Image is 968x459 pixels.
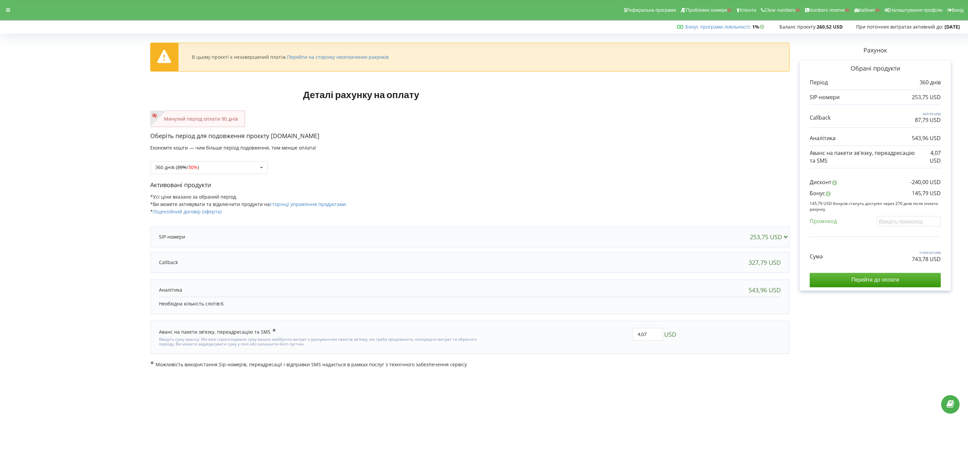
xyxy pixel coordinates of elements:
p: Аванс на пакети зв'язку, переадресацію та SMS [810,149,920,165]
s: 20% [177,164,187,170]
p: Оберіть період для подовження проєкту [DOMAIN_NAME] [150,132,790,140]
span: Економте кошти — чим більше період подовження, тим менше оплата! [150,144,316,151]
span: Реферальна програма [627,7,676,13]
input: Перейти до оплати [810,273,941,287]
p: 743,78 USD [912,255,941,263]
p: SIP-номери [810,93,840,101]
p: 360 днів [920,79,941,86]
a: Бонус програми лояльності [685,24,750,30]
p: Рахунок [790,46,961,55]
p: Бонус [810,190,825,197]
p: Дисконт [810,178,832,186]
span: Кабінет [859,7,876,13]
div: Аванс на пакети зв'язку, переадресацію та SMS [159,328,276,335]
h1: Деталі рахунку на оплату [150,78,572,111]
p: 145,79 USD бонусів стануть доступні через 270 днів після оплати рахунку [810,201,941,212]
p: 87,79 USD [915,116,941,124]
strong: 260,52 USD [817,24,843,30]
p: Минулий період оплати 90 днів [157,116,238,122]
span: При поточних витратах активний до: [856,24,943,30]
strong: 1% [752,24,766,30]
p: SIP-номери [159,234,185,240]
p: 543,96 USD [912,134,941,142]
span: : [685,24,751,30]
p: Callback [159,259,178,266]
div: 327,79 USD [749,259,781,266]
input: Введіть промокод [877,216,941,226]
p: 327,79 USD [915,112,941,116]
p: Промокод [810,217,837,225]
p: Період [810,79,828,86]
p: 253,75 USD [912,93,941,101]
p: Обрані продукти [810,64,941,73]
span: Проблемні номери [686,7,727,13]
p: 145,79 USD [912,190,941,197]
div: 253,75 USD [750,234,791,240]
div: Введіть суму авансу. Ми вже спрогнозували суму ваших майбутніх витрат з урахуванням пакетів зв'яз... [159,335,479,347]
div: В цьому проєкті є незавершений платіж. [192,54,389,60]
p: Аналітика [159,287,182,293]
span: USD [664,328,676,341]
p: Можливість використання Sip-номерів, переадресації і відправки SMS надається в рамках послуг з те... [150,361,790,368]
p: Сума [810,253,823,260]
span: *Ви можете активувати та відключити продукти на [150,201,347,207]
a: Перейти на сторінку неоплачених рахунків [287,54,389,60]
span: Вихід [952,7,964,13]
p: 4,07 USD [920,149,941,165]
p: -240,00 USD [910,178,941,186]
p: 1 129,57 USD [912,250,941,255]
strong: [DATE] [944,24,960,30]
span: *Усі ціни вказано за обраний період. [150,194,237,200]
p: Необхідна кількість слотів: [159,300,781,307]
span: 30% [188,164,198,170]
span: Clear numbers [765,7,796,13]
span: 6 [221,300,224,307]
div: 543,96 USD [749,287,781,293]
div: 360 днів ( / ) [155,165,199,170]
a: Ліцензійний договір (оферта) [153,208,221,215]
a: сторінці управління продуктами. [270,201,347,207]
span: Клієнти [740,7,756,13]
p: Callback [810,114,831,122]
p: Аналітика [810,134,836,142]
span: Налаштування профілю [890,7,942,13]
p: Активовані продукти [150,181,790,190]
span: Numbers reserve [809,7,845,13]
span: Баланс проєкту: [779,24,817,30]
